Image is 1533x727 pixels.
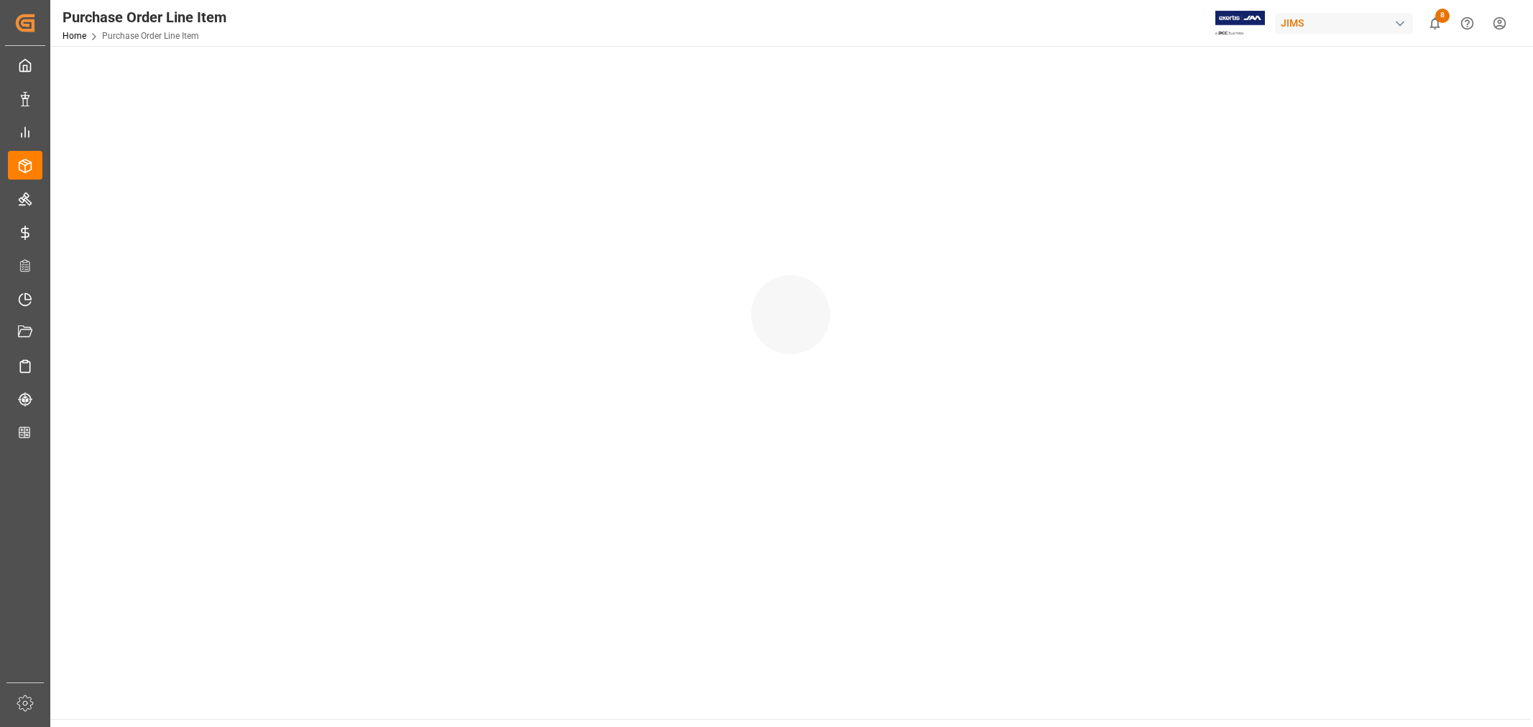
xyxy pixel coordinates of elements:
div: Purchase Order Line Item [63,6,226,28]
div: JIMS [1275,13,1413,34]
button: JIMS [1275,9,1419,37]
span: 8 [1435,9,1450,23]
button: show 8 new notifications [1419,7,1451,40]
img: Exertis%20JAM%20-%20Email%20Logo.jpg_1722504956.jpg [1215,11,1265,36]
button: Help Center [1451,7,1483,40]
a: Home [63,31,86,41]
